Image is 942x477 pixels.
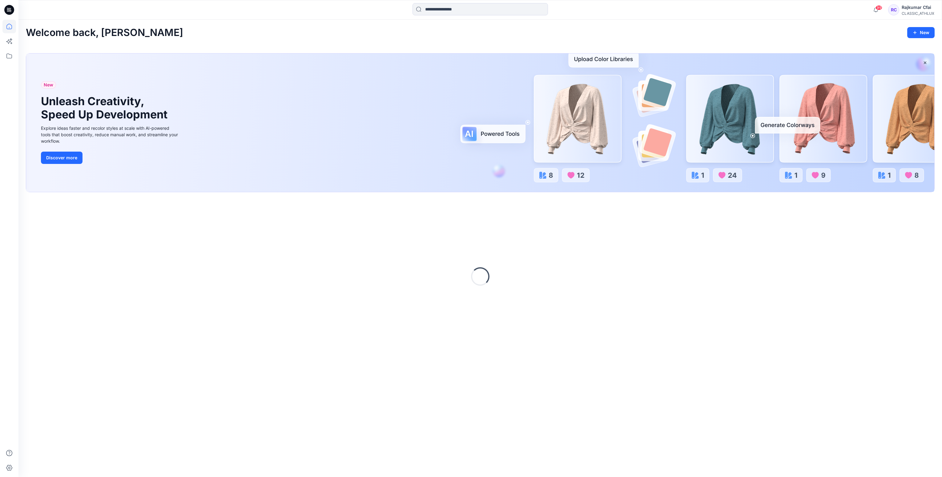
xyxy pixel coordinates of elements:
[888,4,899,15] div: RC
[902,4,934,11] div: Rajkumar Cfai
[902,11,934,16] div: CLASSIC_ATHLUX
[41,125,179,144] div: Explore ideas faster and recolor styles at scale with AI-powered tools that boost creativity, red...
[44,81,53,89] span: New
[41,152,179,164] a: Discover more
[907,27,935,38] button: New
[26,27,183,38] h2: Welcome back, [PERSON_NAME]
[41,95,170,121] h1: Unleash Creativity, Speed Up Development
[876,5,882,10] span: 99
[41,152,83,164] button: Discover more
